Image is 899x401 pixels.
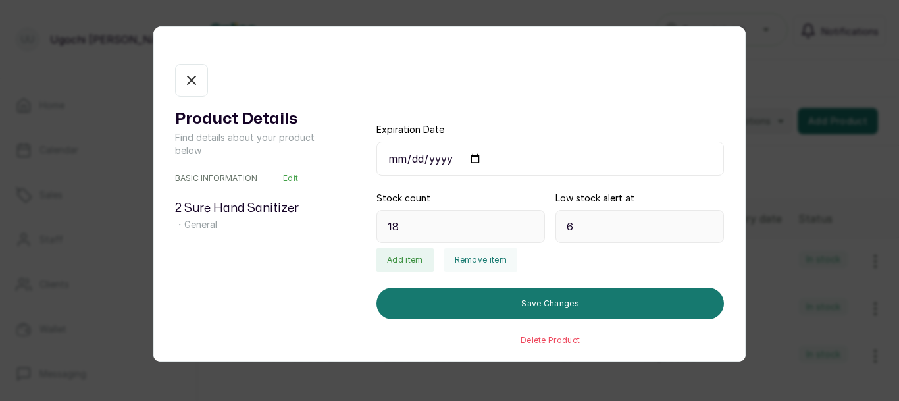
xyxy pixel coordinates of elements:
[175,218,324,231] p: ・ General
[555,210,724,243] input: 0
[283,173,298,184] button: Edit
[444,248,517,272] button: Remove item
[175,131,324,157] p: Find details about your product below
[376,288,724,319] button: Save Changes
[555,192,634,205] label: Low stock alert at
[175,173,257,184] p: BASIC INFORMATION
[376,123,444,136] label: Expiration Date
[376,192,430,205] label: Stock count
[521,335,580,346] button: Delete Product
[175,107,324,131] h1: Product Details
[175,200,324,218] h2: 2 Sure Hand Sanitizer
[376,142,724,176] input: DD/MM/YY
[376,248,433,272] button: Add item
[376,210,545,243] input: 0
